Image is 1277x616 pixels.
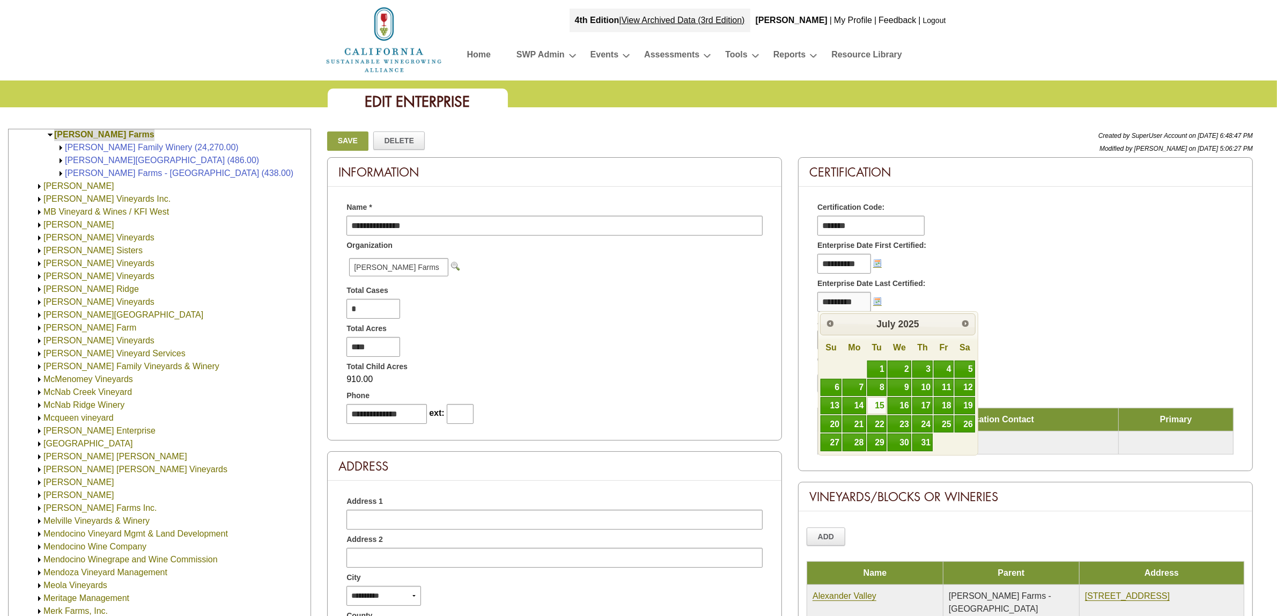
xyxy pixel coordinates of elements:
a: MB Vineyard & Wines / KFI West [43,207,169,216]
a: 17 [912,397,933,414]
img: Expand Mcqueen vineyard [35,414,43,422]
div: Information [328,158,781,187]
span: Address 1 [346,496,383,507]
a: [PERSON_NAME] [PERSON_NAME] [43,452,187,461]
img: Expand McKay Vineyard Services [35,350,43,358]
a: 21 [843,415,866,432]
a: 29 [867,434,887,451]
a: 11 [934,379,954,396]
a: [PERSON_NAME] Vineyards [43,297,154,306]
a: Logout [923,16,946,25]
a: 27 [821,434,842,451]
div: | [570,9,750,32]
a: [PERSON_NAME] Vineyards Inc. [43,194,171,203]
img: Expand McCoy Vineyards [35,273,43,281]
a: 8 [867,379,887,396]
span: Total Child Acres [346,361,408,372]
span: Thursday [917,343,928,352]
span: Certification Code: [817,202,884,213]
div: | [918,9,922,32]
a: 25 [934,415,954,432]
a: 31 [912,434,933,451]
img: Expand Mellor Farms Inc. [35,504,43,512]
div: | [873,9,877,32]
img: Expand Meinz Vineyard [35,479,43,487]
span: Tuesday [872,343,882,352]
a: Mendocino Winegrape and Wine Commission [43,555,218,564]
a: 13 [821,397,842,414]
a: 2 [888,361,911,378]
a: SWP Admin [516,47,565,66]
span: Monday [848,343,860,352]
span: Created by SuperUser Account on [DATE] 6:48:47 PM Modified by [PERSON_NAME] on [DATE] 5:06:27 PM [1098,132,1253,152]
a: Mendoza Vineyard Management [43,568,167,577]
img: Expand Merk Farms, Inc. [35,607,43,615]
td: Parent [943,561,1080,584]
img: Expand Mendocino Vineyard Mgmt & Land Development [35,530,43,538]
span: Friday [940,343,948,352]
span: Name * [346,202,372,213]
img: Expand McCray Ridge [35,285,43,294]
span: Prev [826,319,835,328]
a: [PERSON_NAME] Enterprise [43,426,156,435]
img: Expand McManis Family Vineyards & Winery [35,363,43,371]
a: [PERSON_NAME] Farms [54,130,154,139]
a: McNab Ridge Winery [43,400,124,409]
img: Expand Mendocino Winegrape and Wine Commission [35,556,43,564]
span: Edit Enterprise [365,92,470,111]
img: Expand Mendoza Vineyard Management [35,569,43,577]
a: View Archived Data (3rd Edition) [622,16,745,25]
a: Feedback [879,16,916,25]
a: [PERSON_NAME] [43,490,114,500]
img: Expand Medlock Ames [35,453,43,461]
img: Expand Mauritson Family Winery (24,270.00) [57,144,65,152]
a: 1 [867,361,887,378]
a: [PERSON_NAME] [43,181,114,190]
img: Expand McBride Sisters [35,247,43,255]
a: 22 [867,415,887,432]
a: Meritage Management [43,593,129,603]
a: 20 [821,415,842,432]
img: Expand Medlock Ames Vineyards [35,466,43,474]
img: Expand McDermaid Vineyards [35,298,43,306]
a: [PERSON_NAME] Sisters [43,246,143,255]
img: Expand Melim Vineyard [35,492,43,500]
span: Sunday [826,343,837,352]
a: 10 [912,379,933,396]
img: Expand Meola Vineyards [35,582,43,590]
a: [PERSON_NAME] Vineyards [43,259,154,268]
img: Expand McWilliams Enterprise [35,427,43,435]
a: 26 [955,415,975,432]
img: Expand McCormack Vineyards [35,260,43,268]
a: Tools [725,47,747,66]
a: [PERSON_NAME] [43,220,114,229]
div: | [829,9,833,32]
img: Expand McGourty Vineyards [35,337,43,345]
td: Certification Contact [865,408,1119,431]
img: Expand MB Vineyard & Wines / KFI West [35,208,43,216]
a: [PERSON_NAME] Vineyards [43,336,154,345]
img: Expand Max Vineyard [35,182,43,190]
a: [STREET_ADDRESS] [1085,591,1170,601]
a: Delete [373,131,425,150]
img: Expand McDowell Valley Vineyards [35,311,43,319]
a: Prev [822,315,839,332]
img: Expand Meritage Management [35,595,43,603]
a: 6 [821,379,842,396]
a: 18 [934,397,954,414]
a: 9 [888,379,911,396]
img: Expand McAllister Vineyard [35,221,43,229]
span: 2025 [898,319,919,329]
div: Vineyards/Blocks or Wineries [799,482,1252,511]
td: Primary [1119,408,1234,431]
span: Saturday [959,343,970,352]
a: Mendocino Wine Company [43,542,146,551]
a: [PERSON_NAME] Vineyards [43,233,154,242]
a: [PERSON_NAME] Family Vineyards & Winery [43,362,219,371]
img: Choose a date [873,297,882,305]
img: Expand McFadden Farm [35,324,43,332]
img: Expand McMenomey Vineyards [35,376,43,384]
span: Enterprise Date First Certified: [817,240,926,251]
img: Collapse Mauritson Farms [46,131,54,139]
a: 15 [867,397,887,414]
